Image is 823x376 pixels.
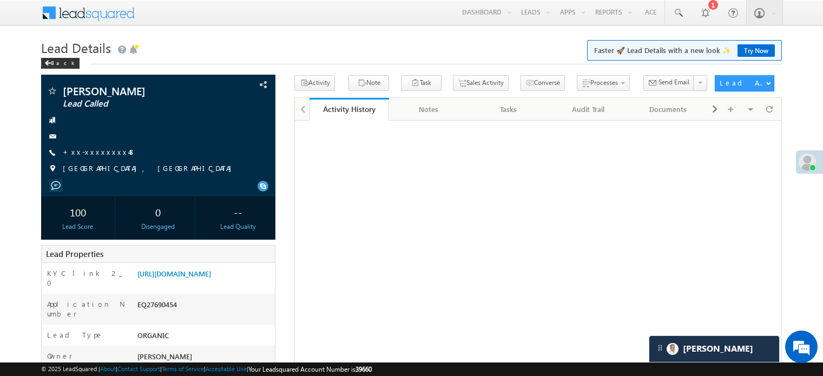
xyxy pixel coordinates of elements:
[47,299,126,319] label: Application Number
[557,103,618,116] div: Audit Trail
[137,352,192,361] span: [PERSON_NAME]
[401,75,442,91] button: Task
[715,75,774,91] button: Lead Actions
[521,75,565,91] button: Converse
[47,268,126,288] label: KYC link 2_0
[100,365,116,372] a: About
[135,299,275,314] div: EQ27690454
[549,98,628,121] a: Audit Trail
[63,163,237,174] span: [GEOGRAPHIC_DATA], [GEOGRAPHIC_DATA]
[659,77,689,87] span: Send Email
[206,365,247,372] a: Acceptable Use
[643,75,694,91] button: Send Email
[469,98,549,121] a: Tasks
[318,104,381,114] div: Activity History
[204,202,272,222] div: --
[63,147,136,156] a: +xx-xxxxxxxx48
[629,98,708,121] a: Documents
[389,98,469,121] a: Notes
[637,103,699,116] div: Documents
[577,75,630,91] button: Processes
[41,58,80,69] div: Back
[44,222,112,232] div: Lead Score
[248,365,372,373] span: Your Leadsquared Account Number is
[738,44,775,57] a: Try Now
[41,364,372,374] span: © 2025 LeadSquared | | | | |
[348,75,389,91] button: Note
[398,103,459,116] div: Notes
[124,222,192,232] div: Disengaged
[683,344,753,354] span: Carter
[46,248,103,259] span: Lead Properties
[41,39,111,56] span: Lead Details
[720,78,766,88] div: Lead Actions
[453,75,509,91] button: Sales Activity
[44,202,112,222] div: 100
[63,98,208,109] span: Lead Called
[41,57,85,67] a: Back
[47,330,103,340] label: Lead Type
[590,78,618,87] span: Processes
[294,75,335,91] button: Activity
[594,45,775,56] span: Faster 🚀 Lead Details with a new look ✨
[478,103,539,116] div: Tasks
[124,202,192,222] div: 0
[667,343,679,355] img: Carter
[47,351,73,361] label: Owner
[656,344,664,352] img: carter-drag
[135,330,275,345] div: ORGANIC
[63,85,208,96] span: [PERSON_NAME]
[310,98,389,121] a: Activity History
[117,365,160,372] a: Contact Support
[355,365,372,373] span: 39660
[649,335,780,362] div: carter-dragCarter[PERSON_NAME]
[137,269,211,278] a: [URL][DOMAIN_NAME]
[204,222,272,232] div: Lead Quality
[162,365,204,372] a: Terms of Service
